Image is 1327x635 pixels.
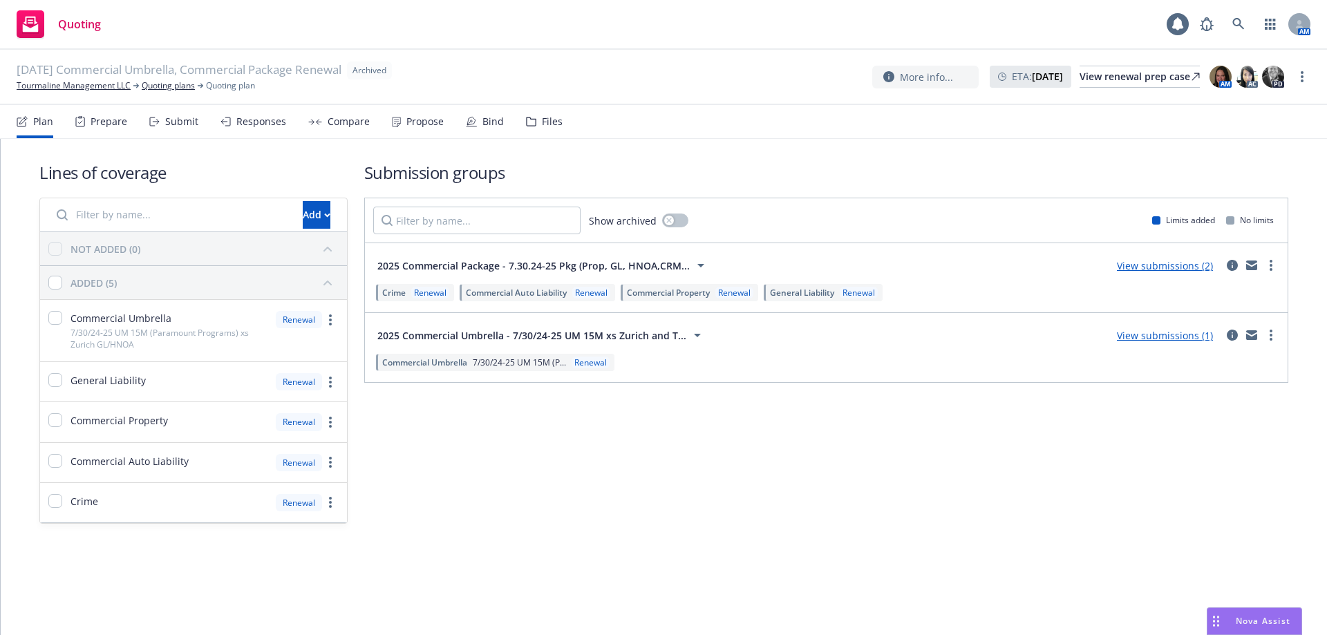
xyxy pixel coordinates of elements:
[17,61,341,79] span: [DATE] Commercial Umbrella, Commercial Package Renewal
[1225,10,1252,38] a: Search
[11,5,106,44] a: Quoting
[70,272,339,294] button: ADDED (5)
[91,116,127,127] div: Prepare
[1236,66,1258,88] img: photo
[900,70,953,84] span: More info...
[276,373,322,390] div: Renewal
[70,311,171,325] span: Commercial Umbrella
[1263,327,1279,343] a: more
[142,79,195,92] a: Quoting plans
[572,287,610,298] div: Renewal
[1210,66,1232,88] img: photo
[627,287,710,298] span: Commercial Property
[70,276,117,290] div: ADDED (5)
[48,201,294,229] input: Filter by name...
[17,79,131,92] a: Tourmaline Management LLC
[770,287,834,298] span: General Liability
[1262,66,1284,88] img: photo
[303,201,330,229] button: Add
[236,116,286,127] div: Responses
[70,494,98,509] span: Crime
[1117,329,1213,342] a: View submissions (1)
[572,357,610,368] div: Renewal
[206,79,255,92] span: Quoting plan
[276,454,322,471] div: Renewal
[473,357,566,368] span: 7/30/24-25 UM 15M (P...
[715,287,753,298] div: Renewal
[1117,259,1213,272] a: View submissions (2)
[276,413,322,430] div: Renewal
[1224,257,1241,274] a: circleInformation
[70,373,146,388] span: General Liability
[377,328,686,343] span: 2025 Commercial Umbrella - 7/30/24-25 UM 15M xs Zurich and T...
[303,202,330,228] div: Add
[1207,608,1225,634] div: Drag to move
[39,161,348,184] h1: Lines of coverage
[382,287,406,298] span: Crime
[1080,66,1200,87] div: View renewal prep case
[1152,214,1215,226] div: Limits added
[352,64,386,77] span: Archived
[840,287,878,298] div: Renewal
[373,321,710,349] button: 2025 Commercial Umbrella - 7/30/24-25 UM 15M xs Zurich and T...
[466,287,567,298] span: Commercial Auto Liability
[165,116,198,127] div: Submit
[322,312,339,328] a: more
[872,66,979,88] button: More info...
[364,161,1288,184] h1: Submission groups
[482,116,504,127] div: Bind
[70,327,267,350] span: 7/30/24-25 UM 15M (Paramount Programs) xs Zurich GL/HNOA
[322,374,339,390] a: more
[1207,607,1302,635] button: Nova Assist
[373,252,713,279] button: 2025 Commercial Package - 7.30.24-25 Pkg (Prop, GL, HNOA,CRM...
[70,413,168,428] span: Commercial Property
[70,238,339,260] button: NOT ADDED (0)
[70,454,189,468] span: Commercial Auto Liability
[276,311,322,328] div: Renewal
[33,116,53,127] div: Plan
[1224,327,1241,343] a: circleInformation
[1243,327,1260,343] a: mail
[382,357,467,368] span: Commercial Umbrella
[1294,68,1310,85] a: more
[1243,257,1260,274] a: mail
[1236,615,1290,627] span: Nova Assist
[1257,10,1284,38] a: Switch app
[411,287,449,298] div: Renewal
[377,258,690,273] span: 2025 Commercial Package - 7.30.24-25 Pkg (Prop, GL, HNOA,CRM...
[322,494,339,511] a: more
[373,207,581,234] input: Filter by name...
[322,454,339,471] a: more
[1193,10,1221,38] a: Report a Bug
[276,494,322,511] div: Renewal
[58,19,101,30] span: Quoting
[406,116,444,127] div: Propose
[322,414,339,430] a: more
[70,242,140,256] div: NOT ADDED (0)
[328,116,370,127] div: Compare
[589,214,657,228] span: Show archived
[1263,257,1279,274] a: more
[1032,70,1063,83] strong: [DATE]
[1226,214,1274,226] div: No limits
[1080,66,1200,88] a: View renewal prep case
[1012,69,1063,84] span: ETA :
[542,116,563,127] div: Files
